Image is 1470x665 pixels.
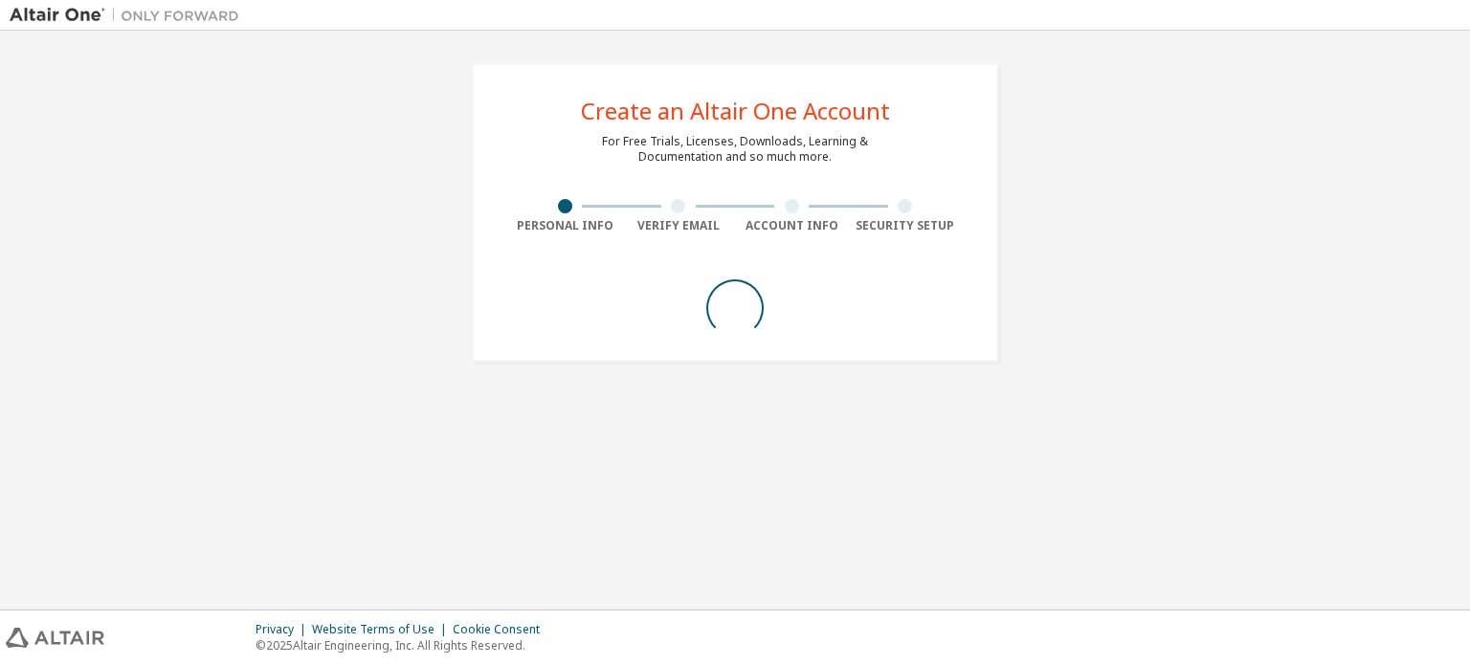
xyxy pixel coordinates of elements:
[6,628,104,648] img: altair_logo.svg
[256,622,312,637] div: Privacy
[508,218,622,233] div: Personal Info
[735,218,849,233] div: Account Info
[10,6,249,25] img: Altair One
[581,100,890,122] div: Create an Altair One Account
[312,622,453,637] div: Website Terms of Use
[256,637,551,654] p: © 2025 Altair Engineering, Inc. All Rights Reserved.
[453,622,551,637] div: Cookie Consent
[622,218,736,233] div: Verify Email
[849,218,963,233] div: Security Setup
[602,134,868,165] div: For Free Trials, Licenses, Downloads, Learning & Documentation and so much more.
